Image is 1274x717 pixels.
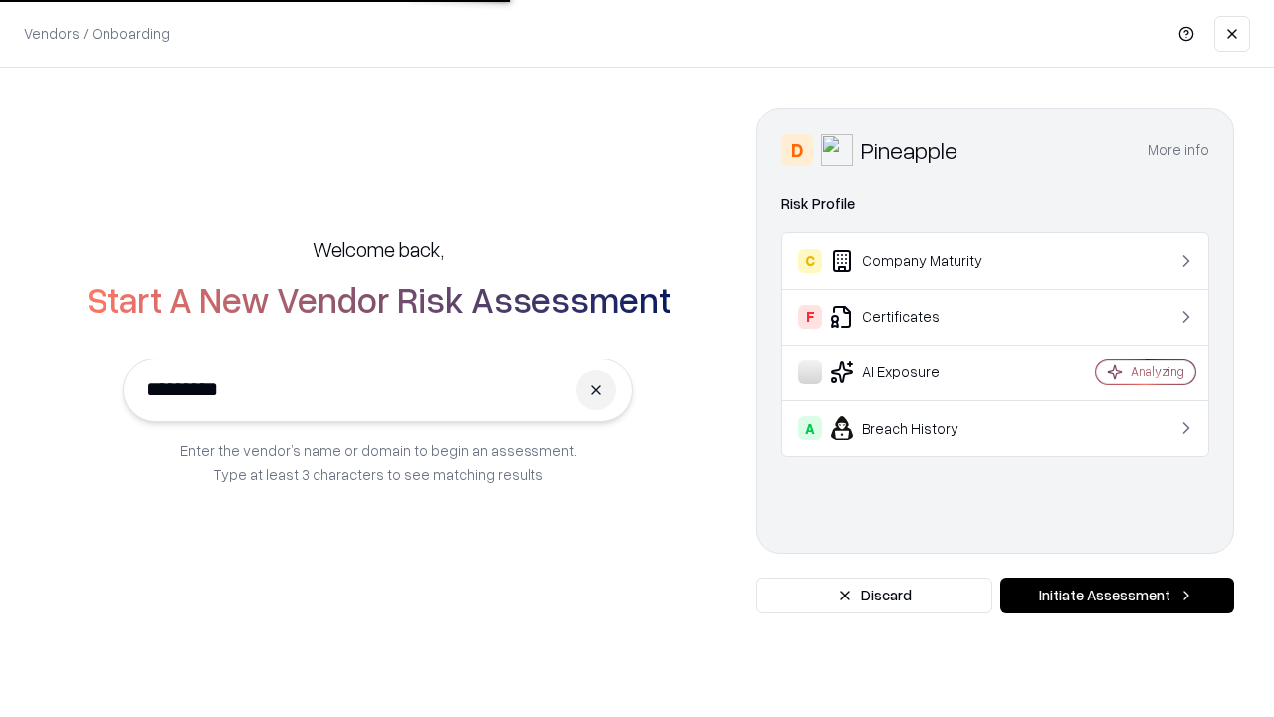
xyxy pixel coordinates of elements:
div: D [781,134,813,166]
div: Analyzing [1131,363,1184,380]
div: A [798,416,822,440]
button: Initiate Assessment [1000,578,1234,613]
button: More info [1148,132,1209,168]
p: Enter the vendor’s name or domain to begin an assessment. Type at least 3 characters to see match... [180,438,577,486]
h5: Welcome back, [313,235,444,263]
div: F [798,305,822,329]
h2: Start A New Vendor Risk Assessment [87,279,671,319]
img: Pineapple [821,134,853,166]
p: Vendors / Onboarding [24,23,170,44]
div: Certificates [798,305,1036,329]
button: Discard [756,578,992,613]
div: C [798,249,822,273]
div: Company Maturity [798,249,1036,273]
div: Pineapple [861,134,957,166]
div: AI Exposure [798,360,1036,384]
div: Risk Profile [781,192,1209,216]
div: Breach History [798,416,1036,440]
